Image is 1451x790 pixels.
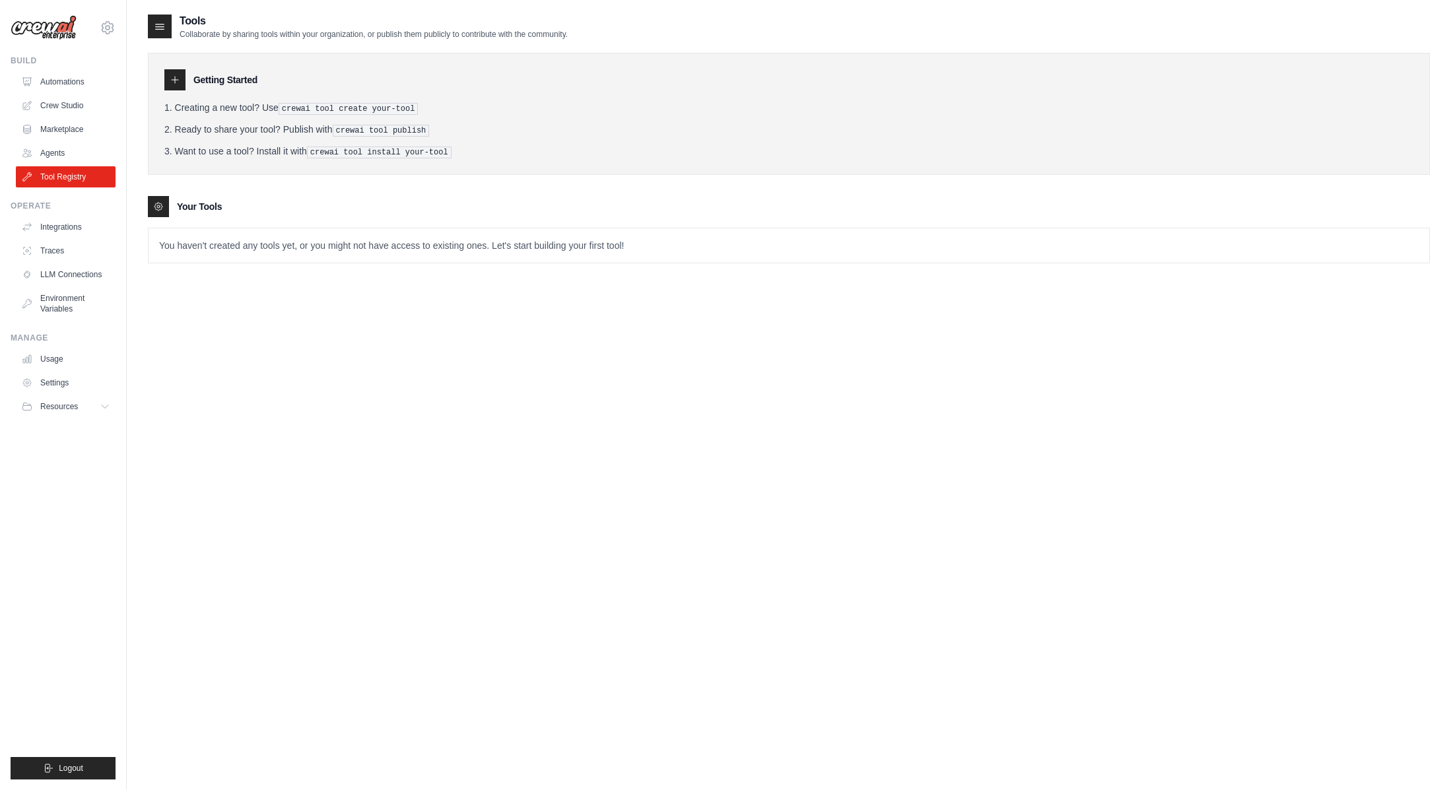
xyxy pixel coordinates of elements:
[307,147,452,158] pre: crewai tool install your-tool
[16,264,116,285] a: LLM Connections
[11,333,116,343] div: Manage
[180,13,568,29] h2: Tools
[16,240,116,261] a: Traces
[16,166,116,187] a: Tool Registry
[16,95,116,116] a: Crew Studio
[149,228,1429,263] p: You haven't created any tools yet, or you might not have access to existing ones. Let's start bui...
[164,145,1413,158] li: Want to use a tool? Install it with
[59,763,83,774] span: Logout
[16,119,116,140] a: Marketplace
[16,396,116,417] button: Resources
[279,103,419,115] pre: crewai tool create your-tool
[177,200,222,213] h3: Your Tools
[164,123,1413,137] li: Ready to share your tool? Publish with
[11,15,77,40] img: Logo
[11,201,116,211] div: Operate
[164,101,1413,115] li: Creating a new tool? Use
[16,71,116,92] a: Automations
[11,55,116,66] div: Build
[333,125,430,137] pre: crewai tool publish
[16,288,116,319] a: Environment Variables
[16,348,116,370] a: Usage
[11,757,116,779] button: Logout
[40,401,78,412] span: Resources
[180,29,568,40] p: Collaborate by sharing tools within your organization, or publish them publicly to contribute wit...
[16,216,116,238] a: Integrations
[16,372,116,393] a: Settings
[193,73,257,86] h3: Getting Started
[16,143,116,164] a: Agents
